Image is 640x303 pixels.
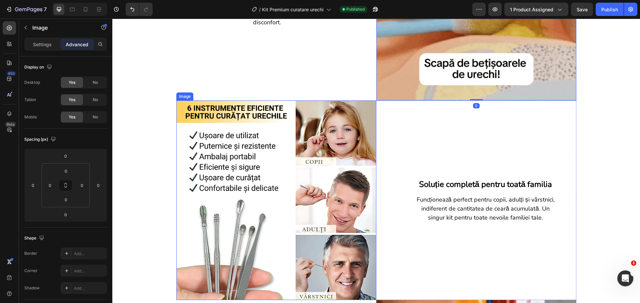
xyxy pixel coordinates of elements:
input: 0px [59,166,73,176]
span: Yes [69,97,75,103]
span: No [93,79,98,85]
p: Image [32,24,89,32]
input: 0 [93,180,103,190]
button: 1 product assigned [504,3,568,16]
input: 0 [28,180,38,190]
input: 0 [59,210,72,220]
div: 0 [361,84,367,90]
iframe: To enrich screen reader interactions, please activate Accessibility in Grammarly extension settings [112,19,640,303]
div: Shape [24,234,46,243]
div: Beta [5,122,16,127]
iframe: Intercom live chat [617,270,633,286]
input: 0 [59,151,72,161]
button: Save [571,3,593,16]
h3: Soluție completă pentru toată familia [304,160,442,172]
button: Publish [596,3,624,16]
div: Desktop [24,79,40,85]
input: 0px [77,180,87,190]
div: Border [24,250,37,256]
div: Spacing (px) [24,135,57,144]
div: 450 [6,71,16,76]
p: Funcționează perfect pentru copii, adulți și vârstnici, indiferent de cantitatea de ceară acumula... [304,177,442,204]
span: Yes [69,114,75,120]
span: Published [346,6,365,12]
span: Kit Premium curatare urechi [262,6,324,13]
span: / [259,6,261,13]
input: 0px [59,195,73,205]
span: No [93,114,98,120]
div: Mobile [24,114,37,120]
p: Advanced [66,41,88,48]
div: Undo/Redo [126,3,153,16]
div: Publish [601,6,618,13]
span: 1 [631,260,636,266]
div: Tablet [24,97,36,103]
p: 7 [44,5,47,13]
div: Image [65,75,80,81]
span: Yes [69,79,75,85]
img: gempages_565674865172939627-d035724f-55c2-49cf-b9d7-a83f28b33480.png [64,82,264,281]
span: Save [577,7,588,12]
div: Corner [24,268,38,274]
button: 7 [3,3,50,16]
div: Add... [74,251,105,257]
input: 0px [45,180,55,190]
div: Display on [24,63,53,72]
p: Settings [33,41,52,48]
span: No [93,97,98,103]
div: Add... [74,268,105,274]
div: Add... [74,285,105,291]
div: Shadow [24,285,40,291]
span: 1 product assigned [510,6,553,13]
